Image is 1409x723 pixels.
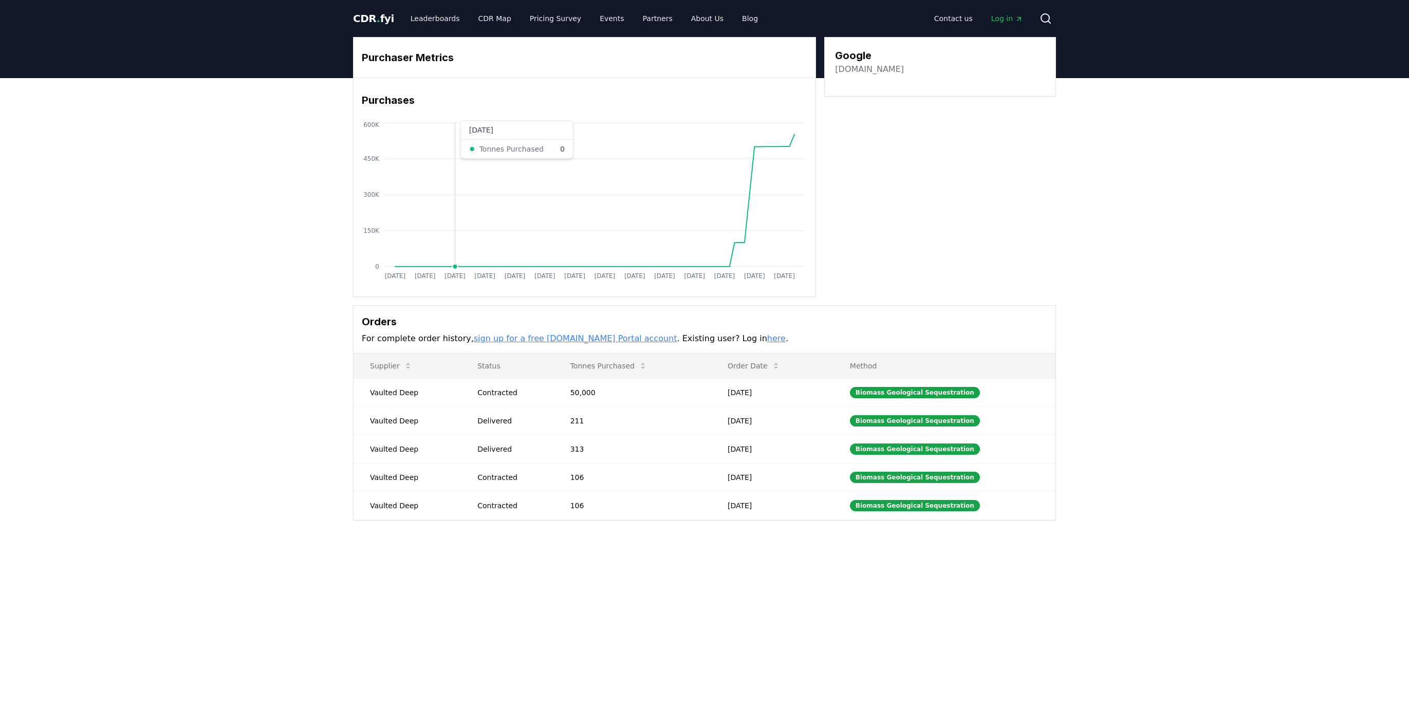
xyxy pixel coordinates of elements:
td: 50,000 [554,378,711,406]
a: Pricing Survey [522,9,589,28]
td: [DATE] [711,463,833,491]
span: CDR fyi [353,12,394,25]
div: Biomass Geological Sequestration [850,387,980,398]
a: [DOMAIN_NAME] [835,63,904,76]
a: here [767,333,786,343]
td: Vaulted Deep [354,378,461,406]
button: Tonnes Purchased [562,356,655,376]
p: Method [842,361,1047,371]
tspan: [DATE] [744,272,765,280]
tspan: [DATE] [774,272,795,280]
tspan: [DATE] [415,272,436,280]
tspan: [DATE] [475,272,496,280]
a: Contact us [926,9,981,28]
tspan: 0 [375,263,379,270]
tspan: 600K [363,121,380,128]
td: [DATE] [711,378,833,406]
div: Biomass Geological Sequestration [850,472,980,483]
nav: Main [926,9,1031,28]
tspan: 300K [363,191,380,198]
div: Contracted [477,500,546,511]
div: Contracted [477,472,546,483]
button: Supplier [362,356,420,376]
h3: Orders [362,314,1047,329]
h3: Purchases [362,92,807,108]
div: Contracted [477,387,546,398]
h3: Google [835,48,904,63]
td: [DATE] [711,406,833,435]
tspan: [DATE] [714,272,735,280]
div: Biomass Geological Sequestration [850,500,980,511]
tspan: [DATE] [565,272,586,280]
tspan: [DATE] [595,272,616,280]
nav: Main [402,9,766,28]
a: About Us [683,9,732,28]
td: Vaulted Deep [354,491,461,520]
a: Blog [734,9,766,28]
td: [DATE] [711,435,833,463]
tspan: [DATE] [385,272,406,280]
tspan: 450K [363,155,380,162]
td: 211 [554,406,711,435]
td: 106 [554,491,711,520]
a: Log in [983,9,1031,28]
td: Vaulted Deep [354,406,461,435]
div: Delivered [477,444,546,454]
button: Order Date [719,356,788,376]
a: Partners [635,9,681,28]
td: 313 [554,435,711,463]
a: CDR.fyi [353,11,394,26]
a: sign up for a free [DOMAIN_NAME] Portal account [474,333,677,343]
p: Status [469,361,546,371]
span: Log in [991,13,1023,24]
tspan: [DATE] [624,272,645,280]
h3: Purchaser Metrics [362,50,807,65]
p: For complete order history, . Existing user? Log in . [362,332,1047,345]
td: Vaulted Deep [354,463,461,491]
tspan: [DATE] [654,272,675,280]
tspan: 150K [363,227,380,234]
tspan: [DATE] [534,272,555,280]
span: . [377,12,380,25]
td: [DATE] [711,491,833,520]
a: Events [591,9,632,28]
a: CDR Map [470,9,520,28]
tspan: [DATE] [684,272,706,280]
td: 106 [554,463,711,491]
div: Delivered [477,416,546,426]
div: Biomass Geological Sequestration [850,415,980,427]
div: Biomass Geological Sequestration [850,443,980,455]
tspan: [DATE] [505,272,526,280]
td: Vaulted Deep [354,435,461,463]
a: Leaderboards [402,9,468,28]
tspan: [DATE] [444,272,466,280]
